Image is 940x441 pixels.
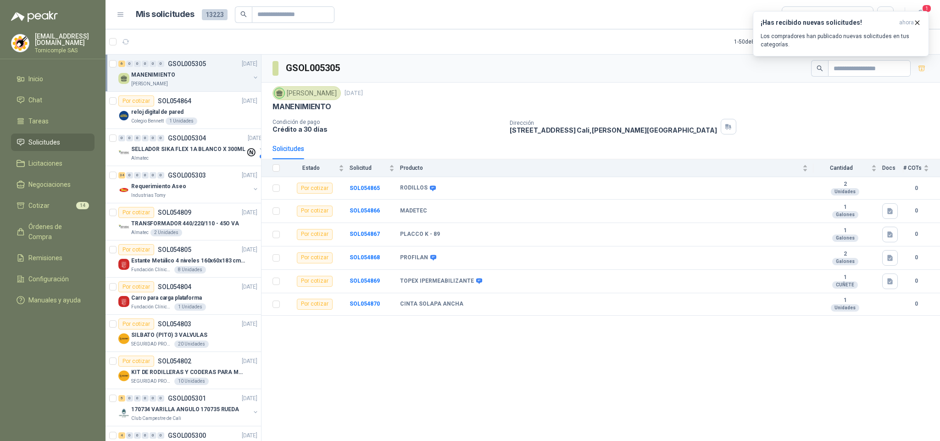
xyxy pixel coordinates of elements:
[832,211,858,218] div: Galones
[11,91,95,109] a: Chat
[150,432,156,439] div: 0
[134,135,141,141] div: 0
[248,134,263,143] p: [DATE]
[285,165,337,171] span: Estado
[813,297,877,304] b: 1
[166,117,197,125] div: 1 Unidades
[400,301,463,308] b: CINTA SOLAPA ANCHA
[11,291,95,309] a: Manuales y ayuda
[106,352,261,389] a: Por cotizarSOL054802[DATE] Company LogoKIT DE RODILLERAS Y CODERAS PARA MOTORIZADOSEGURIDAD PROVI...
[157,172,164,179] div: 0
[118,170,259,199] a: 34 0 0 0 0 0 GSOL005303[DATE] Company LogoRequerimiento AseoIndustrias Tomy
[11,134,95,151] a: Solicitudes
[11,155,95,172] a: Licitaciones
[242,97,257,106] p: [DATE]
[400,278,474,285] b: TOPEX IPERMEABILIZANTE
[297,276,333,287] div: Por cotizar
[11,176,95,193] a: Negociaciones
[158,284,191,290] p: SOL054804
[142,172,149,179] div: 0
[28,74,43,84] span: Inicio
[131,303,172,311] p: Fundación Clínica Shaio
[11,112,95,130] a: Tareas
[131,341,172,348] p: SEGURIDAD PROVISER LTDA
[118,135,125,141] div: 0
[118,393,259,422] a: 5 0 0 0 0 0 GSOL005301[DATE] Company Logo170734 VARILLA ANGULO 170735 RUEDAClub Campestre de Cali
[761,32,921,49] p: Los compradores han publicado nuevas solicitudes en tus categorías.
[11,218,95,246] a: Órdenes de Compra
[106,203,261,240] a: Por cotizarSOL054809[DATE] Company LogoTRANSFORMADOR 440/220/110 - 45O VAAlmatec2 Unidades
[131,182,186,191] p: Requerimiento Aseo
[817,65,823,72] span: search
[903,300,929,308] b: 0
[242,320,257,329] p: [DATE]
[118,408,129,419] img: Company Logo
[903,230,929,239] b: 0
[157,432,164,439] div: 0
[242,357,257,366] p: [DATE]
[150,229,182,236] div: 2 Unidades
[297,299,333,310] div: Por cotizar
[168,61,206,67] p: GSOL005305
[118,333,129,344] img: Company Logo
[28,274,69,284] span: Configuración
[131,155,149,162] p: Almatec
[118,58,259,88] a: 6 0 0 0 0 0 GSOL005305[DATE] MANENIMIENTO[PERSON_NAME]
[400,159,813,177] th: Producto
[11,249,95,267] a: Remisiones
[106,240,261,278] a: Por cotizarSOL054805[DATE] Company LogoEstante Metálico 4 niveles 160x60x183 cm FixserFundación C...
[158,209,191,216] p: SOL054809
[11,270,95,288] a: Configuración
[118,318,154,329] div: Por cotizar
[350,231,380,237] a: SOL054867
[273,125,502,133] p: Crédito a 30 días
[753,11,929,56] button: ¡Has recibido nuevas solicitudes!ahora Los compradores han publicado nuevas solicitudes en tus ca...
[174,266,206,274] div: 8 Unidades
[350,159,400,177] th: Solicitud
[28,253,62,263] span: Remisiones
[202,9,228,20] span: 13223
[28,137,60,147] span: Solicitudes
[28,95,42,105] span: Chat
[157,395,164,402] div: 0
[118,207,154,218] div: Por cotizar
[168,172,206,179] p: GSOL005303
[831,188,859,195] div: Unidades
[118,95,154,106] div: Por cotizar
[350,185,380,191] b: SOL054865
[35,33,95,46] p: [EMAIL_ADDRESS][DOMAIN_NAME]
[118,222,129,233] img: Company Logo
[761,19,896,27] h3: ¡Has recibido nuevas solicitudes!
[131,405,239,414] p: 170734 VARILLA ANGULO 170735 RUEDA
[350,207,380,214] b: SOL054866
[118,110,129,121] img: Company Logo
[106,92,261,129] a: Por cotizarSOL054864[DATE] Company Logoreloj digital de paredColegio Bennett1 Unidades
[273,119,502,125] p: Condición de pago
[903,184,929,193] b: 0
[350,278,380,284] b: SOL054869
[788,10,807,20] div: Todas
[118,432,125,439] div: 4
[131,71,175,79] p: MANENIMIENTO
[131,219,239,228] p: TRANSFORMADOR 440/220/110 - 45O VA
[134,395,141,402] div: 0
[118,147,129,158] img: Company Logo
[158,321,191,327] p: SOL054803
[242,208,257,217] p: [DATE]
[131,192,166,199] p: Industrias Tomy
[168,432,206,439] p: GSOL005300
[76,202,89,209] span: 14
[126,395,133,402] div: 0
[118,356,154,367] div: Por cotizar
[134,172,141,179] div: 0
[131,80,168,88] p: [PERSON_NAME]
[28,158,62,168] span: Licitaciones
[131,331,207,340] p: SILBATO (PITO) 3 VALVULAS
[903,253,929,262] b: 0
[118,172,125,179] div: 34
[28,116,49,126] span: Tareas
[157,61,164,67] div: 0
[118,370,129,381] img: Company Logo
[131,368,245,377] p: KIT DE RODILLERAS Y CODERAS PARA MOTORIZADO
